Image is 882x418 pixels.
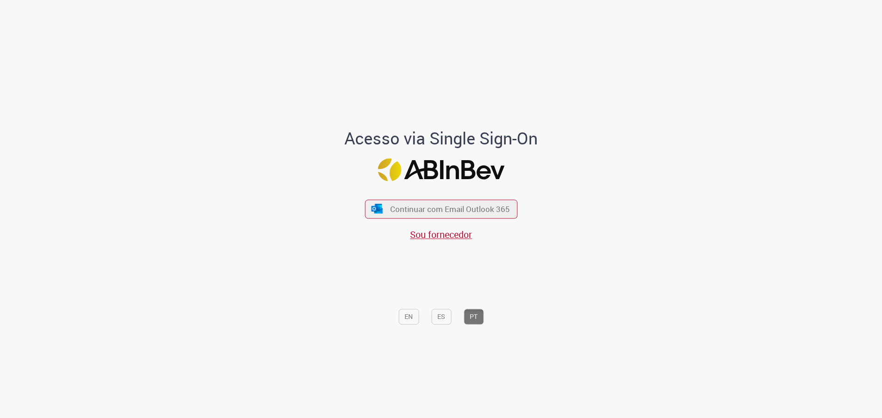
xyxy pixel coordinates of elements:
span: Continuar com Email Outlook 365 [390,204,510,214]
img: Logo ABInBev [378,159,504,181]
button: PT [464,309,484,325]
img: ícone Azure/Microsoft 360 [371,204,384,213]
button: ES [431,309,451,325]
button: ícone Azure/Microsoft 360 Continuar com Email Outlook 365 [365,200,517,218]
a: Sou fornecedor [410,228,472,241]
h1: Acesso via Single Sign-On [313,129,570,148]
button: EN [398,309,419,325]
